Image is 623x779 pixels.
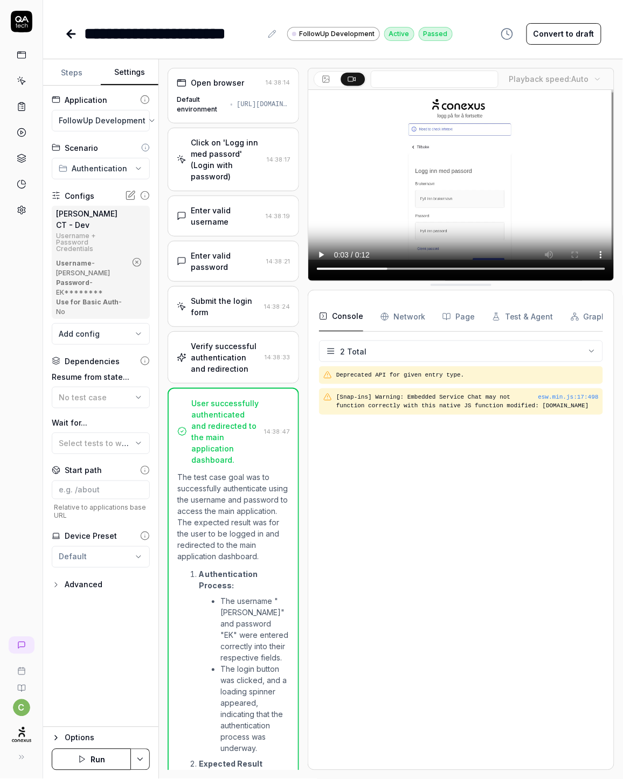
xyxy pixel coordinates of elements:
[527,23,601,45] button: Convert to draft
[56,298,119,306] b: Use for Basic Auth
[220,596,289,664] li: The username "[PERSON_NAME]" and password "EK" were entered correctly into their respective fields.
[52,417,150,428] label: Wait for...
[9,637,34,654] a: New conversation
[59,439,150,448] span: Select tests to wait for...
[56,279,89,287] b: Password
[52,158,150,179] button: Authentication
[509,73,589,85] div: Playback speed:
[336,371,599,380] pre: Deprecated API for given entry type.
[191,205,261,227] div: Enter valid username
[380,302,425,332] button: Network
[65,465,102,476] div: Start path
[12,725,31,745] img: Conexus Logo
[52,433,150,454] button: Select tests to wait for...
[199,570,258,590] strong: Authentication Process:
[571,302,607,332] button: Graph
[65,94,107,106] div: Application
[191,340,260,374] div: Verify successful authentication and redirection
[191,137,262,182] div: Click on 'Logg inn med passord' (Login with password)
[72,163,127,174] span: Authentication
[220,664,289,754] li: The login button was clicked, and a loading spinner appeared, indicating that the authentication ...
[52,579,102,592] button: Advanced
[237,100,290,109] div: [URL][DOMAIN_NAME]
[101,60,158,86] button: Settings
[191,398,260,465] div: User successfully authenticated and redirected to the main application dashboard.
[264,428,289,435] time: 14:38:47
[177,472,289,562] p: The test case goal was to successfully authenticate using the username and password to access the...
[65,732,150,745] div: Options
[43,60,101,86] button: Steps
[266,258,290,265] time: 14:38:21
[52,504,150,520] span: Relative to applications base URL
[65,142,98,154] div: Scenario
[266,212,290,220] time: 14:38:19
[56,259,92,267] b: Username
[4,676,38,693] a: Documentation
[300,29,375,39] span: FollowUp Development
[52,732,150,745] button: Options
[191,250,262,273] div: Enter valid password
[494,23,520,45] button: View version history
[59,551,87,562] div: Default
[442,302,475,332] button: Page
[52,546,150,568] button: Default
[52,387,150,408] button: No test case
[267,156,290,163] time: 14:38:17
[13,699,30,717] button: c
[56,233,126,252] div: Username + Password Credentials
[419,27,453,41] div: Passed
[319,302,363,332] button: Console
[266,79,290,86] time: 14:38:14
[56,259,126,278] div: - [PERSON_NAME]
[59,393,107,402] span: No test case
[538,393,599,402] button: esw.min.js:17:498
[177,95,226,114] div: Default environment
[52,481,150,499] input: e.g. /about
[65,531,117,542] div: Device Preset
[265,353,290,361] time: 14:38:33
[65,356,120,367] div: Dependencies
[4,717,38,747] button: Conexus Logo
[264,303,290,310] time: 14:38:24
[56,208,126,231] div: [PERSON_NAME] CT - Dev
[336,393,599,411] pre: [Snap-ins] Warning: Embedded Service Chat may not function correctly with this native JS function...
[52,371,150,382] label: Resume from state...
[191,77,244,88] div: Open browser
[191,295,260,318] div: Submit the login form
[492,302,553,332] button: Test & Agent
[384,27,414,41] div: Active
[52,110,150,131] button: FollowUp Development
[59,115,146,126] span: FollowUp Development
[287,26,380,41] a: FollowUp Development
[56,297,126,317] div: - No
[65,579,102,592] div: Advanced
[65,190,94,201] div: Configs
[4,658,38,676] a: Book a call with us
[52,749,131,770] button: Run
[538,393,599,402] div: esw.min.js : 17 : 498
